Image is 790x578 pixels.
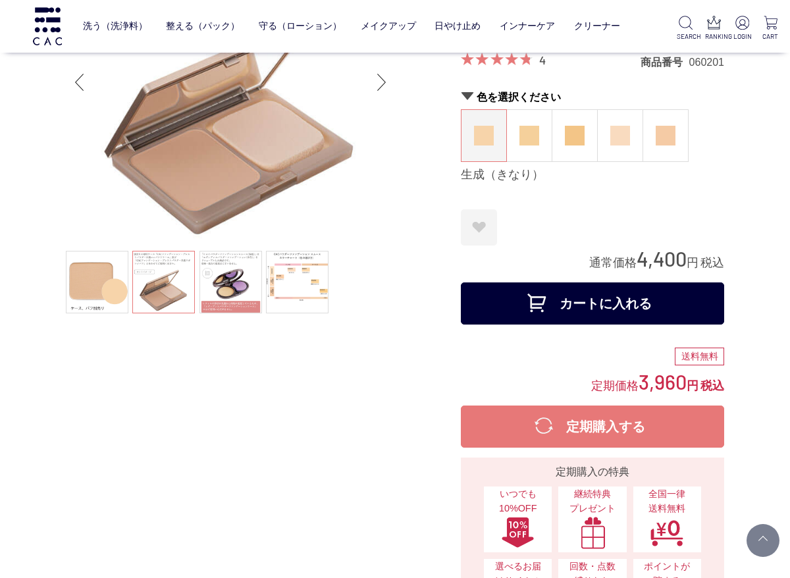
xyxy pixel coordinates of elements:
span: いつでも10%OFF [490,487,545,515]
a: 桜（さくら） [598,110,643,161]
div: Next slide [369,56,395,109]
p: SEARCH [677,32,695,41]
dl: 生成（きなり） [461,109,507,162]
dd: 060201 [689,55,724,69]
button: カートに入れる [461,282,724,325]
dt: 商品番号 [641,55,689,69]
a: 小麦（こむぎ） [552,110,597,161]
span: 3,960 [639,369,687,394]
div: Previous slide [66,56,92,109]
span: 定期価格 [591,378,639,392]
div: 定期購入の特典 [466,464,719,480]
a: お気に入りに登録する [461,209,497,246]
span: 円 [687,379,698,392]
a: インナーケア [500,11,555,41]
dl: 小麦（こむぎ） [552,109,598,162]
h2: 色を選択ください [461,90,724,104]
img: 桜（さくら） [610,126,630,145]
span: 通常価格 [589,256,637,269]
span: 4,400 [637,246,687,271]
span: 全国一律 送料無料 [640,487,695,515]
img: 全国一律送料無料 [650,516,684,549]
img: 蜂蜜（はちみつ） [519,126,539,145]
a: 蜂蜜（はちみつ） [507,110,552,161]
a: メイクアップ [361,11,416,41]
img: いつでも10%OFF [501,516,535,549]
a: クリーナー [574,11,620,41]
img: logo [31,7,64,45]
a: 薄紅（うすべに） [643,110,688,161]
span: 円 [687,256,698,269]
a: 守る（ローション） [259,11,342,41]
span: 継続特典 プレゼント [565,487,619,515]
img: 生成（きなり） [474,126,494,145]
dl: 蜂蜜（はちみつ） [506,109,552,162]
img: 薄紅（うすべに） [656,126,675,145]
span: 税込 [700,379,724,392]
img: 小麦（こむぎ） [565,126,585,145]
a: LOGIN [733,16,751,41]
a: 洗う（洗浄料） [83,11,147,41]
a: CART [762,16,779,41]
dl: 桜（さくら） [597,109,643,162]
a: 整える（パック） [166,11,240,41]
a: 日やけ止め [434,11,481,41]
img: 継続特典プレゼント [575,516,610,549]
p: CART [762,32,779,41]
p: RANKING [705,32,723,41]
p: LOGIN [733,32,751,41]
span: 税込 [700,256,724,269]
a: SEARCH [677,16,695,41]
dl: 薄紅（うすべに） [643,109,689,162]
button: 定期購入する [461,406,724,448]
a: RANKING [705,16,723,41]
div: 生成（きなり） [461,167,724,183]
div: 送料無料 [675,348,724,366]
